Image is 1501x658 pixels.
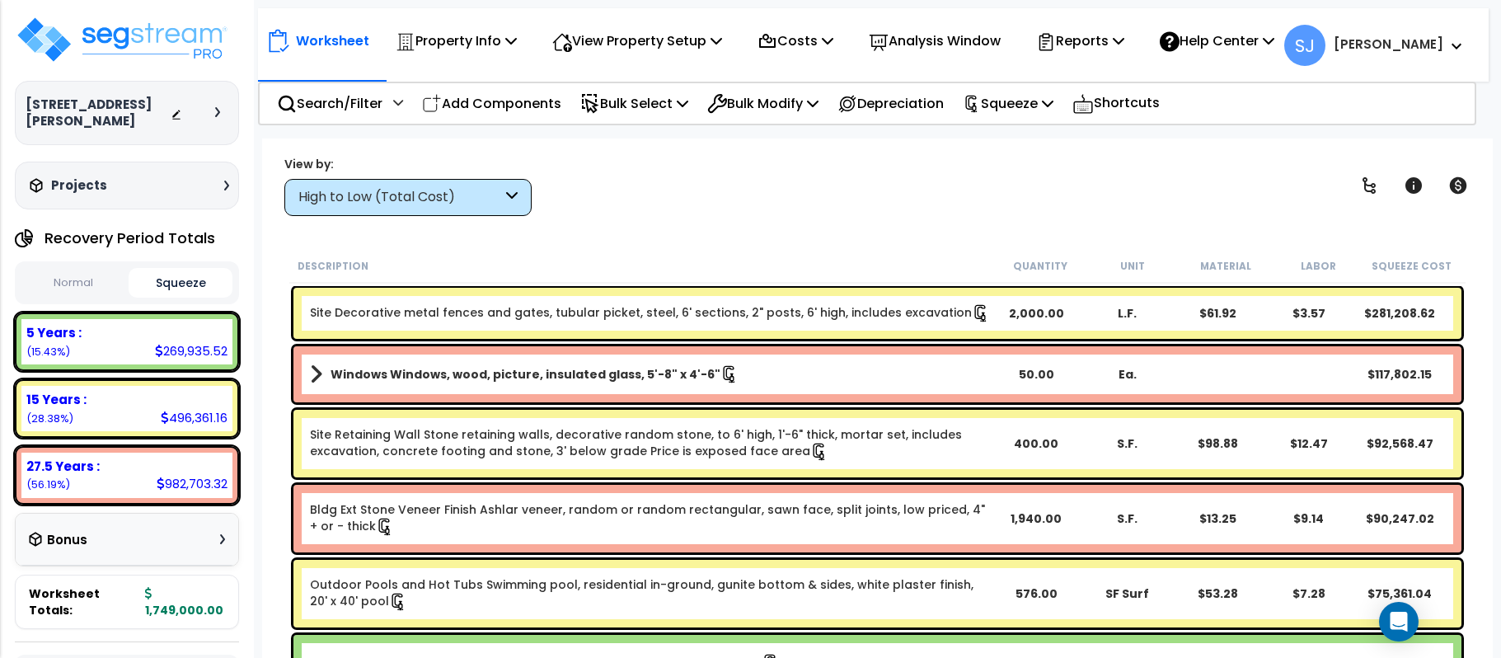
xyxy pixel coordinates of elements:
[1082,305,1173,322] div: L.F.
[828,84,953,123] div: Depreciation
[1264,585,1354,602] div: $7.28
[963,92,1053,115] p: Squeeze
[869,30,1001,52] p: Analysis Window
[1173,585,1264,602] div: $53.28
[1354,435,1445,452] div: $92,568.47
[1301,260,1336,273] small: Labor
[26,324,82,341] b: 5 Years :
[26,345,70,359] small: 15.43370611778159%
[1160,30,1274,52] p: Help Center
[1173,305,1264,322] div: $61.92
[1354,510,1445,527] div: $90,247.02
[580,92,688,115] p: Bulk Select
[310,304,990,322] a: Individual Item
[991,435,1081,452] div: 400.00
[991,366,1081,383] div: 50.00
[422,92,561,115] p: Add Components
[413,84,570,123] div: Add Components
[1200,260,1251,273] small: Material
[1372,260,1452,273] small: Squeeze Cost
[991,585,1081,602] div: 576.00
[157,475,227,492] div: 982,703.32
[310,426,991,461] a: Individual Item
[45,230,215,247] h4: Recovery Period Totals
[1379,602,1419,642] div: Open Intercom Messenger
[1173,435,1264,452] div: $98.88
[296,30,369,52] p: Worksheet
[310,501,991,536] a: Individual Item
[298,260,368,273] small: Description
[1173,510,1264,527] div: $13.25
[129,268,232,298] button: Squeeze
[331,366,720,383] b: Windows Windows, wood, picture, insulated glass, 5'-8" x 4'-6"
[552,30,722,52] p: View Property Setup
[310,363,991,386] a: Assembly Title
[26,411,73,425] small: 28.379711835334476%
[1284,25,1325,66] span: SJ
[29,585,138,618] span: Worksheet Totals:
[15,15,229,64] img: logo_pro_r.png
[1013,260,1067,273] small: Quantity
[26,458,100,475] b: 27.5 Years :
[1082,366,1173,383] div: Ea.
[284,156,532,172] div: View by:
[707,92,819,115] p: Bulk Modify
[1354,585,1445,602] div: $75,361.04
[758,30,833,52] p: Costs
[155,342,227,360] div: 269,935.52
[145,585,223,618] b: 1,749,000.00
[1036,30,1124,52] p: Reports
[277,92,382,115] p: Search/Filter
[51,177,107,194] h3: Projects
[310,576,991,611] a: Individual Item
[47,533,87,548] h3: Bonus
[991,510,1081,527] div: 1,940.00
[1072,92,1160,115] p: Shortcuts
[396,30,517,52] p: Property Info
[1334,35,1443,53] b: [PERSON_NAME]
[1264,305,1354,322] div: $3.57
[837,92,944,115] p: Depreciation
[1354,305,1445,322] div: $281,208.62
[1063,83,1169,124] div: Shortcuts
[298,188,502,207] div: High to Low (Total Cost)
[1264,510,1354,527] div: $9.14
[1082,585,1173,602] div: SF Surf
[991,305,1081,322] div: 2,000.00
[26,391,87,408] b: 15 Years :
[26,477,70,491] small: 56.186582046883935%
[21,269,124,298] button: Normal
[161,409,227,426] div: 496,361.16
[1120,260,1145,273] small: Unit
[1082,510,1173,527] div: S.F.
[26,96,171,129] h3: [STREET_ADDRESS][PERSON_NAME]
[1082,435,1173,452] div: S.F.
[1354,366,1445,383] div: $117,802.15
[1264,435,1354,452] div: $12.47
